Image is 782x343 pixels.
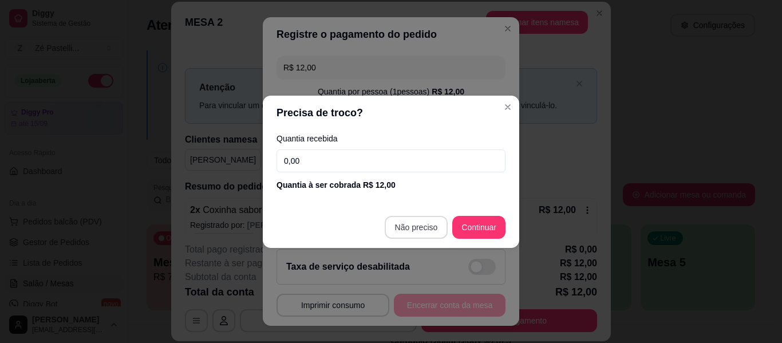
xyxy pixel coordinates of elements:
[499,98,517,116] button: Close
[263,96,519,130] header: Precisa de troco?
[277,135,505,143] label: Quantia recebida
[452,216,505,239] button: Continuar
[277,179,505,191] div: Quantia à ser cobrada R$ 12,00
[385,216,448,239] button: Não preciso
